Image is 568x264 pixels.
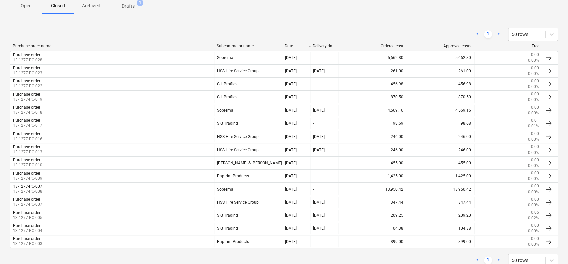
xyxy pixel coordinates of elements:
div: Purchase order [13,131,40,136]
div: Purchase order [13,223,40,228]
div: 209.25 [338,210,406,221]
div: 246.00 [338,131,406,142]
p: 13-1277-PO-018 [13,110,42,115]
p: 0.00 [531,223,539,228]
p: 13-1277-PO-005 [13,215,42,221]
div: SIG Trading [214,118,282,129]
p: 0.00% [528,163,539,169]
div: [DATE] [285,121,297,126]
a: Page 1 is your current page [484,30,492,38]
div: Purchase order [13,197,40,202]
p: 0.00% [528,189,539,195]
div: 1,425.00 [338,170,406,182]
div: [DATE] [285,213,297,218]
div: HSS Hire Service Group [214,65,282,77]
div: 98.68 [406,118,474,129]
div: [DATE] [313,213,325,218]
p: 0.05 [531,210,539,215]
div: [PERSON_NAME] & [PERSON_NAME] Consultancy [214,157,282,169]
p: 0.00% [528,176,539,182]
p: 0.00% [528,58,539,63]
div: Purchase order [13,66,40,70]
div: Soprema [214,183,282,195]
div: 5,662.80 [406,52,474,63]
a: Next page [495,30,503,38]
div: [DATE] [285,148,297,152]
div: [DATE] [313,200,325,205]
div: [DATE] [285,187,297,192]
p: 0.01% [528,123,539,129]
p: 13-1277-PO-022 [13,83,42,89]
div: SIG Trading [214,223,282,234]
div: Soprema [214,105,282,116]
div: - [313,174,314,178]
p: Drafts [122,3,135,10]
div: Purchase order [13,53,40,57]
p: 13-1277-PO-019 [13,97,42,102]
div: 455.00 [406,157,474,169]
div: 98.69 [338,118,406,129]
div: - [313,95,314,99]
div: HSS Hire Service Group [214,197,282,208]
p: Archived [82,2,100,9]
p: 0.00% [528,97,539,103]
p: 0.00 [531,197,539,202]
p: 0.00 [531,131,539,137]
p: 0.00 [531,144,539,150]
div: Chat Widget [535,232,568,264]
p: 0.00% [528,242,539,247]
p: 13-1277-PO-004 [13,228,42,234]
div: 246.00 [406,131,474,142]
div: - [313,82,314,86]
div: Purchase order name [13,44,211,48]
p: 13-1277-PO-008 [13,189,42,194]
div: [DATE] [313,148,325,152]
div: Purchase order [13,79,40,83]
div: 246.00 [406,144,474,155]
p: 0.00% [528,202,539,208]
p: 0.00 [531,157,539,163]
div: [DATE] [313,108,325,113]
div: 209.20 [406,210,474,221]
div: [DATE] [285,161,297,165]
div: Purchase order [13,105,40,110]
p: 13-1277-PO-016 [13,136,42,142]
p: 0.00 [531,170,539,176]
div: Paptrim Products [214,170,282,182]
div: HSS Hire Service Group [214,144,282,155]
p: 0.00 [531,91,539,97]
div: [DATE] [285,174,297,178]
div: 4,569.16 [406,105,474,116]
div: G L Profiles [214,91,282,103]
div: Approved costs [409,44,471,48]
div: Purchase order [13,236,40,241]
div: SIG Trading [214,210,282,221]
div: Purchase order [13,210,40,215]
div: Purchase order [13,158,40,162]
div: 104.38 [338,223,406,234]
div: Ordered cost [341,44,403,48]
p: 13-1277-PO-003 [13,241,42,247]
div: 347.44 [338,197,406,208]
p: 13-1277-PO-009 [13,176,42,181]
div: [DATE] [285,82,297,86]
p: 0.00 [531,236,539,242]
div: [DATE] [285,95,297,99]
p: 13-1277-PO-017 [13,123,42,128]
p: 0.00% [528,84,539,90]
div: [DATE] [285,134,297,139]
div: 5,662.80 [338,52,406,63]
p: 13-1277-PO-007 [13,202,42,207]
div: 13-1277-PO-007 [13,184,42,189]
div: 13,950.42 [406,183,474,195]
div: - [313,239,314,244]
div: 261.00 [338,65,406,77]
div: 899.00 [406,236,474,247]
div: 4,569.16 [338,105,406,116]
div: 246.00 [338,144,406,155]
div: HSS Hire Service Group [214,131,282,142]
div: [DATE] [285,226,297,231]
div: Purchase order [13,171,40,176]
div: Soprema [214,52,282,63]
div: Purchase order [13,118,40,123]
